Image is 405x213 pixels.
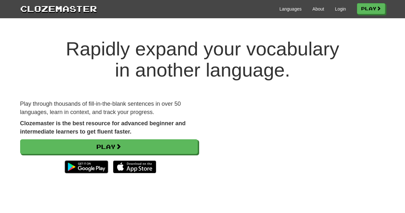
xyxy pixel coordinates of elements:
strong: Clozemaster is the best resource for advanced beginner and intermediate learners to get fluent fa... [20,120,186,135]
a: Login [335,6,346,12]
p: Play through thousands of fill-in-the-blank sentences in over 50 languages, learn in context, and... [20,100,198,116]
a: Play [20,139,198,154]
a: Play [357,3,385,14]
a: About [312,6,324,12]
img: Get it on Google Play [61,157,111,176]
a: Clozemaster [20,3,97,14]
a: Languages [279,6,302,12]
img: Download_on_the_App_Store_Badge_US-UK_135x40-25178aeef6eb6b83b96f5f2d004eda3bffbb37122de64afbaef7... [113,160,156,173]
